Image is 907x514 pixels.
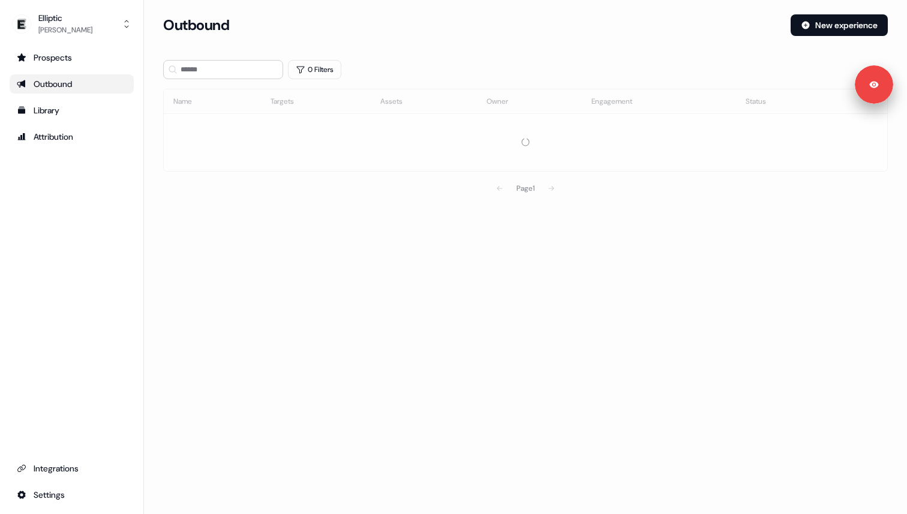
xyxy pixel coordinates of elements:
[163,16,229,34] h3: Outbound
[10,101,134,120] a: Go to templates
[10,459,134,478] a: Go to integrations
[288,60,341,79] button: 0 Filters
[17,104,127,116] div: Library
[10,48,134,67] a: Go to prospects
[17,489,127,501] div: Settings
[17,462,127,474] div: Integrations
[17,78,127,90] div: Outbound
[10,127,134,146] a: Go to attribution
[38,12,92,24] div: Elliptic
[10,485,134,504] a: Go to integrations
[38,24,92,36] div: [PERSON_NAME]
[17,52,127,64] div: Prospects
[791,14,888,36] button: New experience
[10,74,134,94] a: Go to outbound experience
[17,131,127,143] div: Attribution
[10,10,134,38] button: Elliptic[PERSON_NAME]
